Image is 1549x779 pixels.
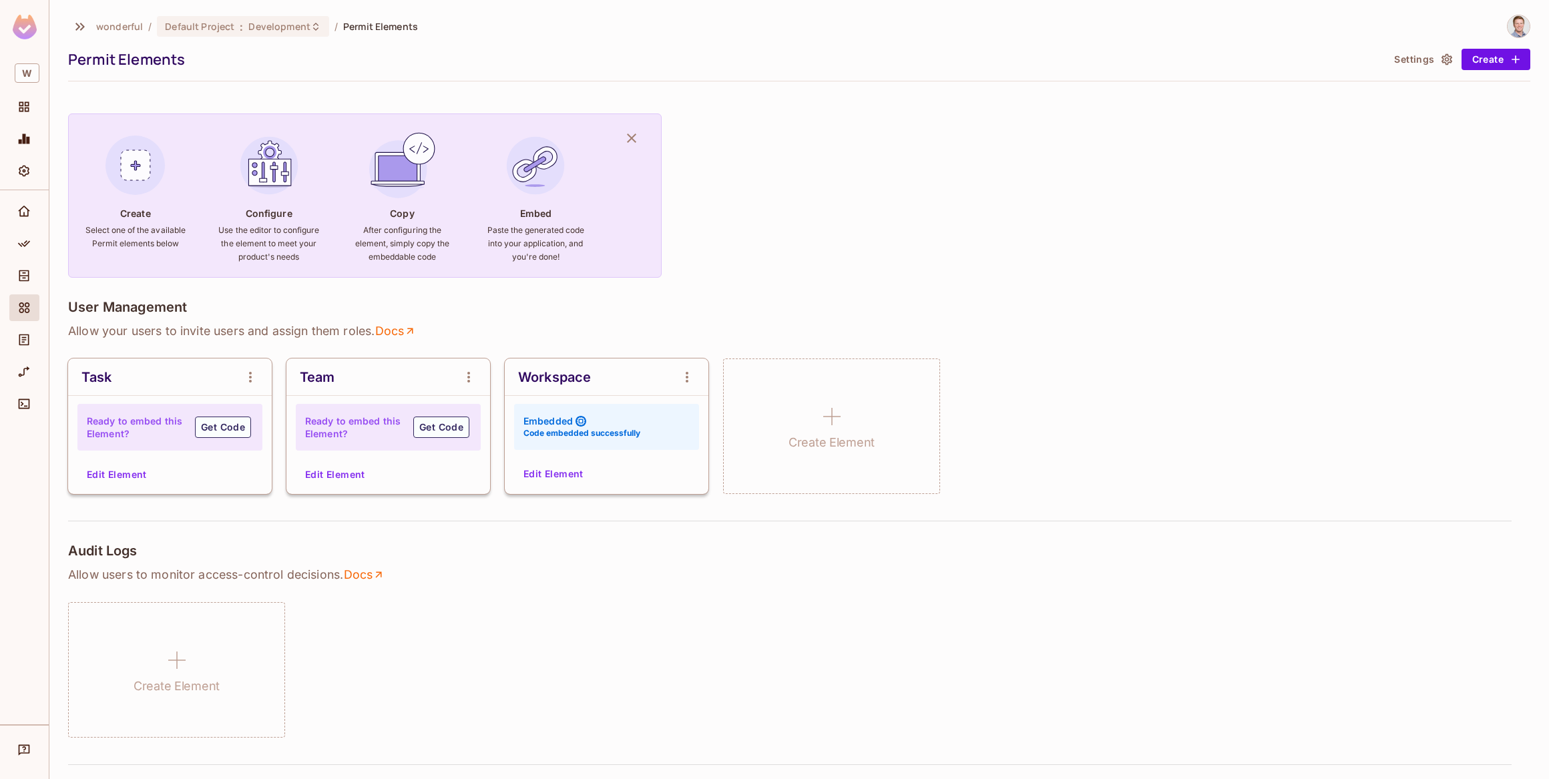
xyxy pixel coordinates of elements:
[485,224,586,264] h6: Paste the generated code into your application, and you're done!
[81,369,112,385] div: Task
[9,262,39,289] div: Directory
[9,93,39,120] div: Projects
[9,158,39,184] div: Settings
[15,63,39,83] span: W
[351,224,453,264] h6: After configuring the element, simply copy the embeddable code
[9,230,39,257] div: Policy
[68,323,1530,339] p: Allow your users to invite users and assign them roles .
[218,224,320,264] h6: Use the editor to configure the element to meet your product's needs
[375,323,417,339] a: Docs
[248,20,310,33] span: Development
[9,58,39,88] div: Workspace: wonderful
[674,364,700,391] button: open Menu
[246,207,292,220] h4: Configure
[523,427,640,439] h6: Code embedded successfully
[343,20,418,33] span: Permit Elements
[9,736,39,763] div: Help & Updates
[87,415,183,440] h4: Ready to embed this Element?
[305,415,401,440] h4: Ready to embed this Element?
[13,15,37,39] img: SReyMgAAAABJRU5ErkJggg==
[239,21,244,32] span: :
[335,20,338,33] li: /
[9,358,39,385] div: URL Mapping
[523,415,573,427] h4: Embedded
[518,463,589,485] button: Edit Element
[134,676,220,696] h1: Create Element
[68,49,1382,69] div: Permit Elements
[390,207,414,220] h4: Copy
[195,417,251,438] button: Get Code
[1389,49,1456,70] button: Settings
[366,129,438,202] img: Copy Element
[165,20,234,33] span: Default Project
[120,207,151,220] h4: Create
[9,326,39,353] div: Audit Log
[68,567,1530,583] p: Allow users to monitor access-control decisions .
[300,369,335,385] div: Team
[68,299,187,315] h4: User Management
[68,543,138,559] h4: Audit Logs
[9,125,39,152] div: Monitoring
[499,129,572,202] img: Embed Element
[343,567,385,583] a: Docs
[9,294,39,321] div: Elements
[518,369,591,385] div: Workspace
[1462,49,1530,70] button: Create
[520,207,552,220] h4: Embed
[237,364,264,391] button: open Menu
[148,20,152,33] li: /
[96,20,143,33] span: the active workspace
[233,129,305,202] img: Configure Element
[300,464,371,485] button: Edit Element
[9,198,39,225] div: Home
[9,391,39,417] div: Connect
[413,417,469,438] button: Get Code
[81,464,152,485] button: Edit Element
[455,364,482,391] button: open Menu
[85,224,186,250] h6: Select one of the available Permit elements below
[789,433,875,453] h1: Create Element
[99,129,172,202] img: Create Element
[1508,15,1530,37] img: Abe Clark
